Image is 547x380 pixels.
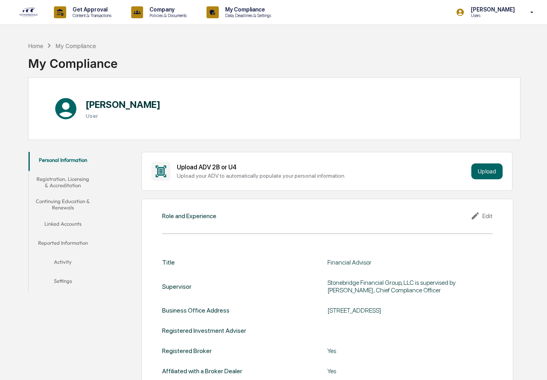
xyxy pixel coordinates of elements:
div: Registered Broker [162,347,212,355]
div: Yes [327,347,493,355]
button: Continuing Education & Renewals [29,193,97,216]
div: Affiliated with a Broker Dealer [162,367,242,375]
h3: User [86,113,161,119]
button: Activity [29,254,97,273]
div: secondary tabs example [29,152,97,292]
div: [STREET_ADDRESS] [327,307,493,314]
div: Supervisor [162,279,191,294]
div: My Compliance [28,50,118,71]
p: Data, Deadlines & Settings [219,13,275,18]
p: [PERSON_NAME] [465,6,519,13]
button: Registration, Licensing & Accreditation [29,171,97,194]
div: Stonebridge Financial Group, LLC is supervised by [PERSON_NAME], Chief Compliance Officer [327,279,493,294]
div: Business Office Address [162,307,230,314]
p: Policies & Documents [143,13,191,18]
button: Personal Information [29,152,97,171]
p: My Compliance [219,6,275,13]
div: Upload your ADV to automatically populate your personal information. [177,173,469,179]
div: Financial Advisor [327,259,493,266]
h1: [PERSON_NAME] [86,99,161,110]
div: Registered Investment Adviser [162,327,246,334]
button: Settings [29,273,97,292]
div: Home [28,42,43,49]
div: Upload ADV 2B or U4 [177,163,469,171]
div: Title [162,259,175,266]
p: Company [143,6,191,13]
div: Yes [327,367,493,375]
button: Linked Accounts [29,216,97,235]
p: Get Approval [66,6,115,13]
p: Users [465,13,519,18]
div: My Compliance [55,42,96,49]
button: Reported Information [29,235,97,254]
div: Edit [470,211,493,221]
button: Upload [471,163,503,179]
p: Content & Transactions [66,13,115,18]
div: Role and Experience [162,212,216,220]
img: logo [19,7,38,17]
